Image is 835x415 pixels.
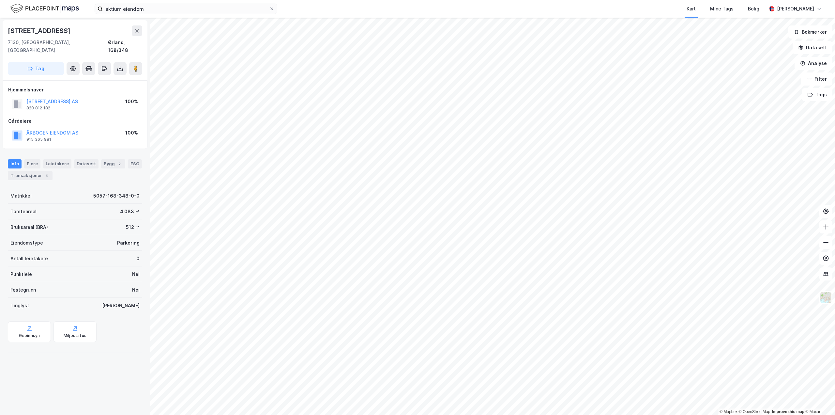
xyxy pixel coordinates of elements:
[8,86,142,94] div: Hjemmelshaver
[74,159,99,168] div: Datasett
[10,302,29,310] div: Tinglyst
[19,333,40,338] div: Geoinnsyn
[8,171,53,180] div: Transaksjoner
[8,62,64,75] button: Tag
[93,192,140,200] div: 5057-168-348-0-0
[26,105,50,111] div: 820 812 182
[103,4,269,14] input: Søk på adresse, matrikkel, gårdeiere, leietakere eller personer
[801,72,832,86] button: Filter
[108,39,142,54] div: Ørland, 168/348
[820,291,832,304] img: Z
[132,286,140,294] div: Nei
[24,159,40,168] div: Eiere
[795,57,832,70] button: Analyse
[710,5,734,13] div: Mine Tags
[64,333,86,338] div: Miljøstatus
[748,5,759,13] div: Bolig
[720,409,737,414] a: Mapbox
[802,88,832,101] button: Tags
[136,255,140,263] div: 0
[777,5,814,13] div: [PERSON_NAME]
[10,255,48,263] div: Antall leietakere
[43,159,71,168] div: Leietakere
[8,117,142,125] div: Gårdeiere
[132,270,140,278] div: Nei
[125,129,138,137] div: 100%
[8,159,22,168] div: Info
[8,25,72,36] div: [STREET_ADDRESS]
[126,223,140,231] div: 512 ㎡
[793,41,832,54] button: Datasett
[125,98,138,105] div: 100%
[802,384,835,415] iframe: Chat Widget
[10,270,32,278] div: Punktleie
[739,409,770,414] a: OpenStreetMap
[8,39,108,54] div: 7130, [GEOGRAPHIC_DATA], [GEOGRAPHIC_DATA]
[120,208,140,215] div: 4 083 ㎡
[788,25,832,39] button: Bokmerker
[802,384,835,415] div: Kontrollprogram for chat
[10,239,43,247] div: Eiendomstype
[43,172,50,179] div: 4
[10,208,37,215] div: Tomteareal
[101,159,125,168] div: Bygg
[116,161,123,167] div: 2
[10,192,32,200] div: Matrikkel
[128,159,142,168] div: ESG
[10,223,48,231] div: Bruksareal (BRA)
[26,137,51,142] div: 915 365 981
[10,3,79,14] img: logo.f888ab2527a4732fd821a326f86c7f29.svg
[10,286,36,294] div: Festegrunn
[687,5,696,13] div: Kart
[772,409,804,414] a: Improve this map
[117,239,140,247] div: Parkering
[102,302,140,310] div: [PERSON_NAME]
